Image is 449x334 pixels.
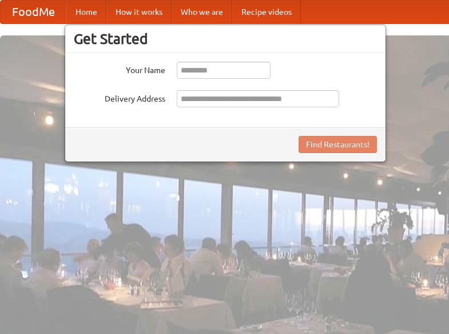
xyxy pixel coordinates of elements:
[66,1,106,23] a: Home
[172,1,232,23] a: Who we are
[106,1,172,23] a: How it works
[74,62,165,76] label: Your Name
[232,1,301,23] a: Recipe videos
[1,1,66,23] a: FoodMe
[74,30,377,47] h3: Get Started
[74,90,165,104] label: Delivery Address
[299,136,377,153] button: Find Restaurants!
